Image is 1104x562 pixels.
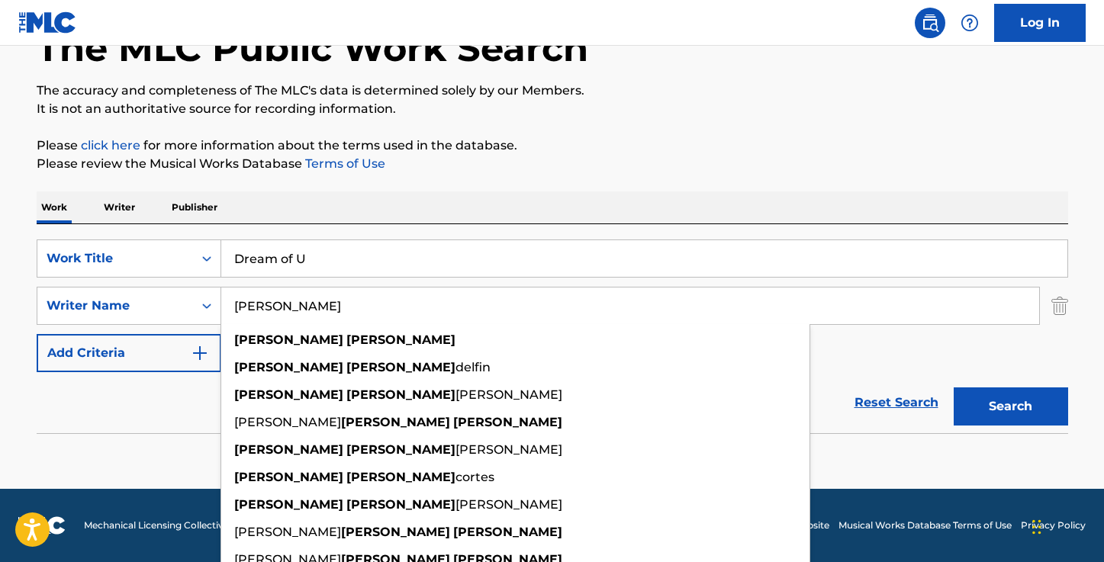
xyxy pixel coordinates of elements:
[455,470,494,484] span: cortes
[37,334,221,372] button: Add Criteria
[346,470,455,484] strong: [PERSON_NAME]
[341,415,450,429] strong: [PERSON_NAME]
[37,25,588,71] h1: The MLC Public Work Search
[455,387,562,402] span: [PERSON_NAME]
[1051,287,1068,325] img: Delete Criterion
[346,497,455,512] strong: [PERSON_NAME]
[84,519,261,532] span: Mechanical Licensing Collective © 2025
[47,297,184,315] div: Writer Name
[167,191,222,223] p: Publisher
[234,497,343,512] strong: [PERSON_NAME]
[455,442,562,457] span: [PERSON_NAME]
[954,387,1068,426] button: Search
[234,387,343,402] strong: [PERSON_NAME]
[234,332,343,347] strong: [PERSON_NAME]
[961,14,979,32] img: help
[915,8,945,38] a: Public Search
[234,525,341,539] span: [PERSON_NAME]
[99,191,140,223] p: Writer
[234,360,343,374] strong: [PERSON_NAME]
[302,156,385,171] a: Terms of Use
[847,386,946,419] a: Reset Search
[37,191,72,223] p: Work
[37,136,1068,155] p: Please for more information about the terms used in the database.
[346,360,455,374] strong: [PERSON_NAME]
[838,519,1012,532] a: Musical Works Database Terms of Use
[455,497,562,512] span: [PERSON_NAME]
[994,4,1086,42] a: Log In
[18,516,66,535] img: logo
[455,360,491,374] span: delfin
[18,11,77,34] img: MLC Logo
[1032,504,1041,550] div: Drag
[37,100,1068,118] p: It is not an authoritative source for recording information.
[37,82,1068,100] p: The accuracy and completeness of The MLC's data is determined solely by our Members.
[1028,489,1104,562] iframe: Chat Widget
[453,415,562,429] strong: [PERSON_NAME]
[37,239,1068,433] form: Search Form
[346,442,455,457] strong: [PERSON_NAME]
[47,249,184,268] div: Work Title
[234,470,343,484] strong: [PERSON_NAME]
[346,387,455,402] strong: [PERSON_NAME]
[921,14,939,32] img: search
[453,525,562,539] strong: [PERSON_NAME]
[81,138,140,153] a: click here
[191,344,209,362] img: 9d2ae6d4665cec9f34b9.svg
[346,332,455,347] strong: [PERSON_NAME]
[234,442,343,457] strong: [PERSON_NAME]
[234,415,341,429] span: [PERSON_NAME]
[37,155,1068,173] p: Please review the Musical Works Database
[954,8,985,38] div: Help
[1021,519,1086,532] a: Privacy Policy
[341,525,450,539] strong: [PERSON_NAME]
